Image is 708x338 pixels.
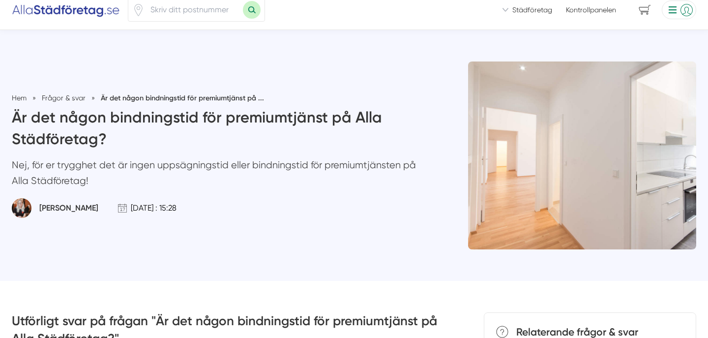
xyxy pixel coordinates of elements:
p: Nej, för er trygghet det är ingen uppsägningstid eller bindningstid för premiumtjänsten på Alla S... [12,157,422,193]
a: Hem [12,94,27,102]
button: Sök med postnummer [243,1,261,19]
a: Är det någon bindningstid för premiumtjänst på ... [101,94,264,102]
svg: Pin / Karta [132,4,145,16]
span: Klicka för att använda din position. [132,4,145,16]
span: » [91,93,95,103]
img: Smartproduktion_Jenny_Frejvall.jpg [12,198,31,218]
div: [PERSON_NAME] [39,203,98,213]
span: » [32,93,36,103]
span: Städföretag [512,5,552,15]
span: navigation-cart [632,1,658,19]
span: Är det någon bindningstid för premiumtjänst på ... [101,93,264,102]
span: Frågor & svar [42,94,86,102]
img: Alla Städföretag [12,2,120,18]
h1: Är det någon bindningstid för premiumtjänst på Alla Städföretag? [12,107,422,157]
nav: Breadcrumb [12,93,468,103]
div: [DATE] : 15:28 [131,203,177,213]
a: Frågor & svar [42,94,88,102]
a: Kontrollpanelen [566,5,616,15]
img: flyttexperter-bild-2022.jpg [468,61,696,249]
